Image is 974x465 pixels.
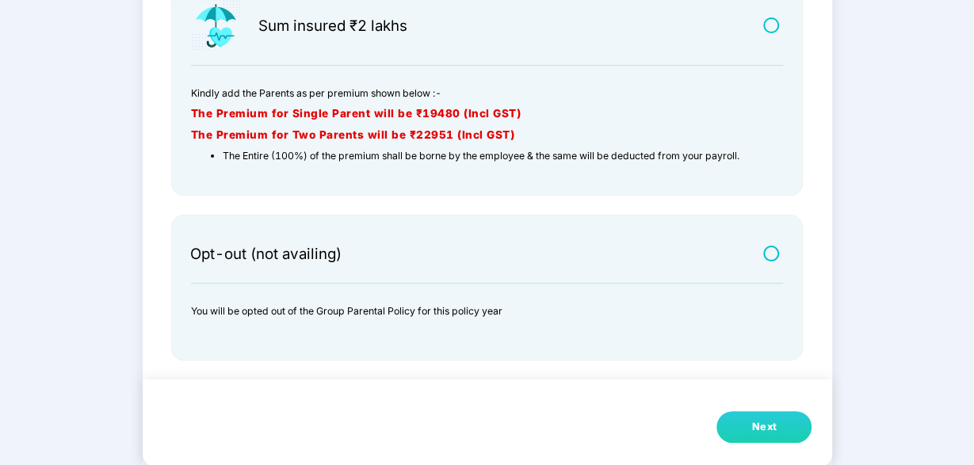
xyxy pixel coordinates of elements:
strong: The Premium for Single Parent will be ₹19480 (Incl GST) [191,107,521,120]
span: Kindly add the Parents as per premium shown below :- [191,87,441,99]
div: Opt-out (not availing) [190,247,342,265]
div: Next [751,419,777,435]
span: You will be opted out of the Group Parental Policy for this policy year [191,305,502,317]
div: Sum insured ₹2 lakhs [258,19,407,36]
strong: The Premium for Two Parents will be ₹22951 (Incl GST) [191,128,515,141]
span: The Entire (100%) of the premium shall be borne by the employee & the same will be deducted from ... [223,150,739,162]
button: Next [716,411,812,443]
